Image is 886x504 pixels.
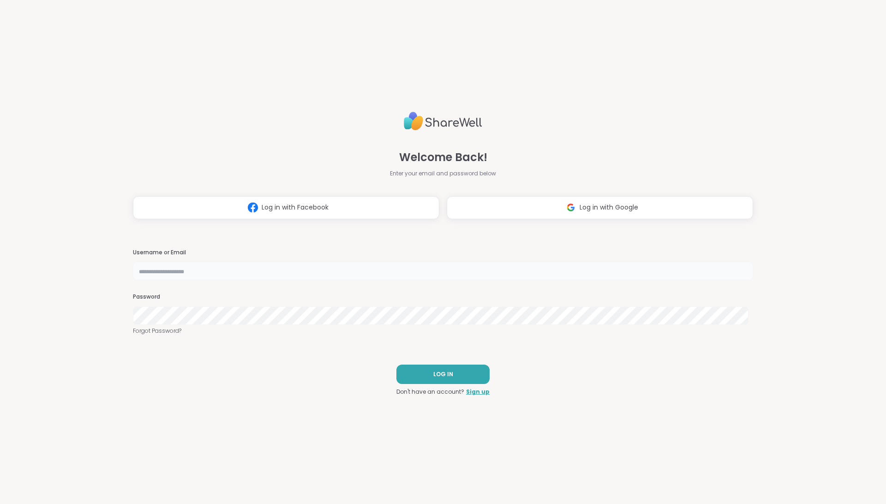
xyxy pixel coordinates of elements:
[133,196,439,219] button: Log in with Facebook
[262,203,329,212] span: Log in with Facebook
[447,196,753,219] button: Log in with Google
[133,249,753,257] h3: Username or Email
[466,388,490,396] a: Sign up
[390,169,496,178] span: Enter your email and password below
[133,327,753,335] a: Forgot Password?
[404,108,482,134] img: ShareWell Logo
[433,370,453,378] span: LOG IN
[580,203,638,212] span: Log in with Google
[396,365,490,384] button: LOG IN
[244,199,262,216] img: ShareWell Logomark
[133,293,753,301] h3: Password
[399,149,487,166] span: Welcome Back!
[396,388,464,396] span: Don't have an account?
[562,199,580,216] img: ShareWell Logomark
